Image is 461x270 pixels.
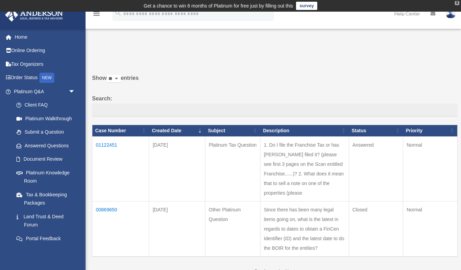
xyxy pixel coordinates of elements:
[92,12,101,18] a: menu
[3,8,65,22] img: Anderson Advisors Platinum Portal
[260,125,349,136] th: Description: activate to sort column ascending
[446,9,456,19] img: User Pic
[10,112,82,125] a: Platinum Walkthrough
[39,73,54,83] div: NEW
[92,94,458,116] label: Search:
[92,136,149,201] td: 01122451
[92,125,149,136] th: Case Number: activate to sort column ascending
[260,136,349,201] td: 1. Do I file the Franchise Tax or has [PERSON_NAME] filed it? (please see first 3 pages on the Sc...
[5,245,86,259] a: Digital Productsarrow_drop_down
[349,136,403,201] td: Answered
[349,201,403,257] td: Closed
[349,125,403,136] th: Status: activate to sort column ascending
[92,103,458,116] input: Search:
[92,10,101,18] i: menu
[455,1,459,5] div: close
[10,125,82,139] a: Submit a Question
[205,125,260,136] th: Subject: activate to sort column ascending
[114,9,122,17] i: search
[10,210,82,232] a: Land Trust & Deed Forum
[5,44,86,58] a: Online Ordering
[10,139,79,152] a: Answered Questions
[107,75,121,83] select: Showentries
[144,2,293,10] div: Get a chance to win 6 months of Platinum for free just by filling out this
[149,136,205,201] td: [DATE]
[403,201,458,257] td: Normal
[92,201,149,257] td: 00869650
[10,166,82,188] a: Platinum Knowledge Room
[10,188,82,210] a: Tax & Bookkeeping Packages
[92,73,458,90] label: Show entries
[5,71,86,85] a: Order StatusNEW
[5,30,86,44] a: Home
[403,136,458,201] td: Normal
[5,85,82,98] a: Platinum Q&Aarrow_drop_down
[68,245,82,259] span: arrow_drop_down
[10,232,82,245] a: Portal Feedback
[260,201,349,257] td: Since there has been many legal items going on, what is the latest in regards to dates to obtain ...
[403,125,458,136] th: Priority: activate to sort column ascending
[68,85,82,99] span: arrow_drop_down
[10,152,82,166] a: Document Review
[205,201,260,257] td: Other Platinum Question
[5,57,86,71] a: Tax Organizers
[296,2,317,10] a: survey
[10,98,82,112] a: Client FAQ
[149,201,205,257] td: [DATE]
[149,125,205,136] th: Created Date: activate to sort column ascending
[205,136,260,201] td: Platinum Tax Question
